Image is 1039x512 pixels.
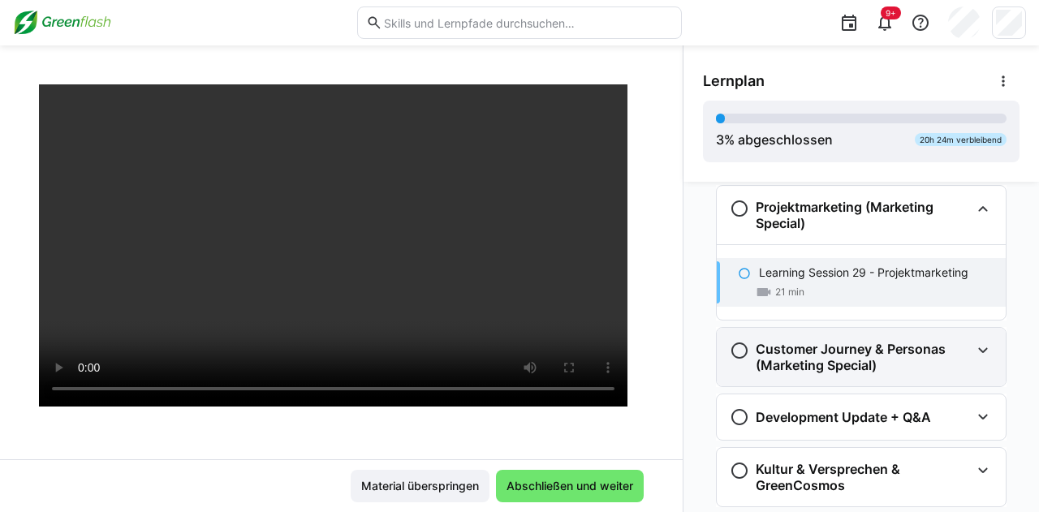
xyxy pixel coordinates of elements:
h3: Development Update + Q&A [756,409,931,425]
h3: Projektmarketing (Marketing Special) [756,199,970,231]
span: Material überspringen [359,478,481,494]
div: 20h 24m verbleibend [915,133,1007,146]
span: 3 [716,131,724,148]
span: Lernplan [703,72,765,90]
span: Abschließen und weiter [504,478,636,494]
span: 21 min [775,286,804,299]
div: % abgeschlossen [716,130,833,149]
button: Abschließen und weiter [496,470,644,502]
button: Material überspringen [351,470,489,502]
input: Skills und Lernpfade durchsuchen… [382,15,673,30]
h3: Kultur & Versprechen & GreenCosmos [756,461,970,493]
span: 9+ [886,8,896,18]
h3: Customer Journey & Personas (Marketing Special) [756,341,970,373]
p: Learning Session 29 - Projektmarketing [759,265,968,281]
